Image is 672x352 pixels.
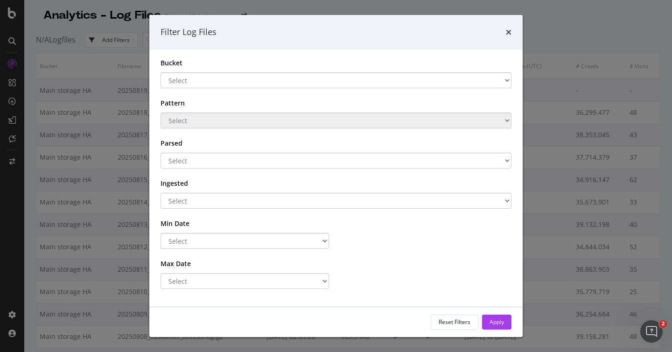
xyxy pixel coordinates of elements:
[154,135,214,148] label: Parsed
[154,95,214,108] label: Pattern
[154,176,214,188] label: Ingested
[659,320,667,328] span: 2
[490,318,504,326] div: Apply
[161,26,217,38] div: Filter Log Files
[154,216,214,228] label: Min Date
[640,320,663,343] iframe: Intercom live chat
[154,256,214,268] label: Max Date
[482,315,511,330] button: Apply
[439,318,470,326] div: Reset Filters
[506,26,511,38] div: times
[154,58,214,68] label: Bucket
[149,15,523,337] div: modal
[161,113,511,128] select: You must select a bucket to filter on pattern
[431,315,478,330] button: Reset Filters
